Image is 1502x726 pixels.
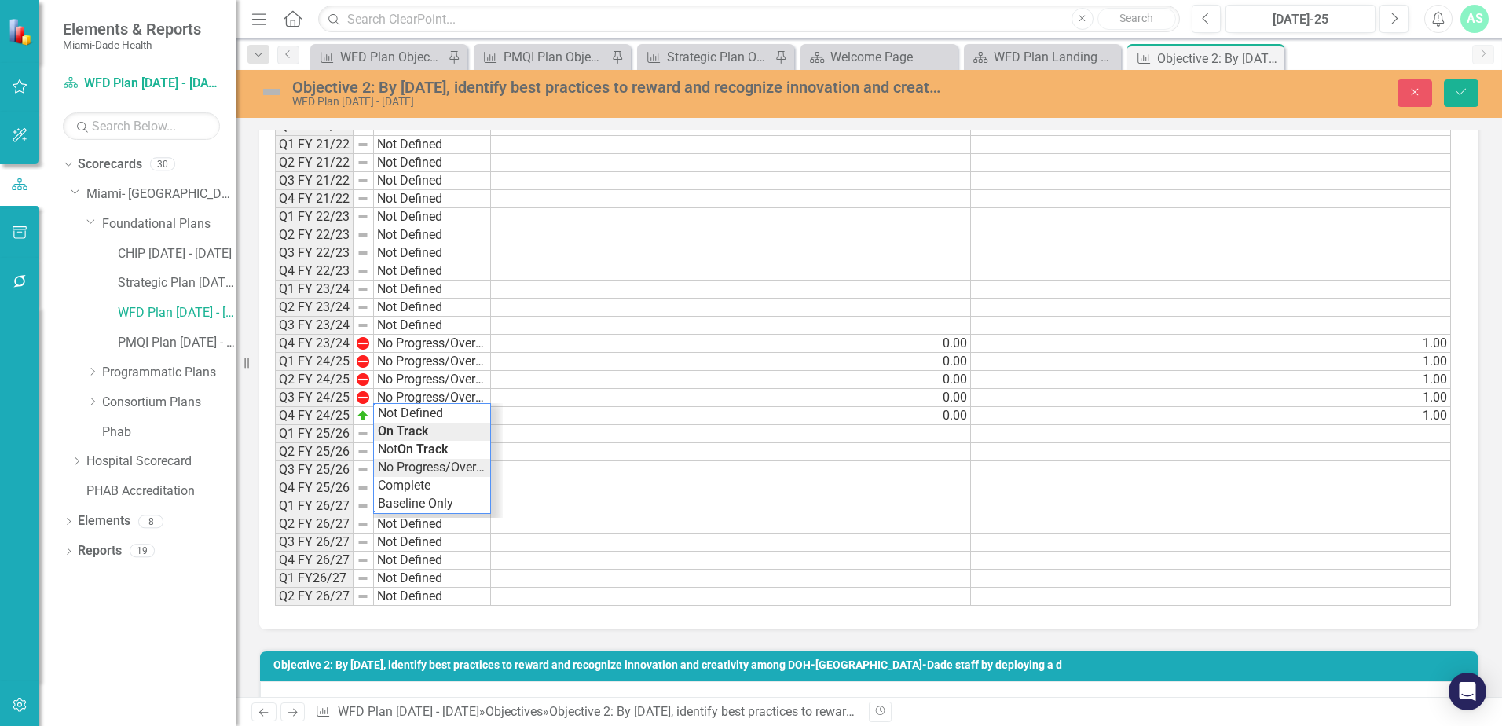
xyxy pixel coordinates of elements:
div: 19 [130,544,155,558]
div: PMQI Plan Objective Report - 6/25 [504,47,607,67]
div: WFD Plan Landing Page [994,47,1117,67]
img: A+fP1e7sxU4mAAAAAElFTkSuQmCC [357,337,369,350]
td: Not Defined [374,262,491,280]
td: Q2 FY 23/24 [275,299,354,317]
img: Not Defined [259,79,284,104]
td: Not Defined [374,280,491,299]
img: A+fP1e7sxU4mAAAAAElFTkSuQmCC [357,391,369,404]
td: 0.00 [491,353,971,371]
img: 8DAGhfEEPCf229AAAAAElFTkSuQmCC [357,572,369,585]
td: 0.00 [491,335,971,353]
td: Not Defined [374,404,490,423]
img: 8DAGhfEEPCf229AAAAAElFTkSuQmCC [357,301,369,313]
a: WFD Plan [DATE] - [DATE] [338,704,479,719]
div: Objective 2: By [DATE], identify best practices to reward and recognize innovation and creativity... [292,79,943,96]
button: AS [1460,5,1489,33]
div: WFD Plan [DATE] - [DATE] [292,96,943,108]
td: 1.00 [971,407,1451,425]
img: 8DAGhfEEPCf229AAAAAElFTkSuQmCC [357,247,369,259]
div: WFD Plan Objective Report - 6/25 [340,47,444,67]
span: Elements & Reports [63,20,201,38]
img: 8DAGhfEEPCf229AAAAAElFTkSuQmCC [357,192,369,205]
td: Q3 FY 21/22 [275,172,354,190]
td: Q1 FY26/27 [275,570,354,588]
td: Q4 FY 22/23 [275,262,354,280]
td: Not Defined [374,552,491,570]
td: No Progress/Overdue [374,459,490,477]
td: Not Defined [374,317,491,335]
td: Q2 FY 26/27 [275,588,354,606]
td: Not Defined [374,172,491,190]
td: Q3 FY 26/27 [275,533,354,552]
td: 1.00 [971,389,1451,407]
td: Complete [374,477,490,495]
td: Q2 FY 26/27 [275,515,354,533]
td: Not Defined [374,190,491,208]
td: Q4 FY 23/24 [275,335,354,353]
div: [DATE]-25 [1231,10,1370,29]
a: Programmatic Plans [102,364,236,382]
a: Consortium Plans [102,394,236,412]
a: Scorecards [78,156,142,174]
a: CHIP [DATE] - [DATE] [118,245,236,263]
td: Not Defined [374,208,491,226]
td: Not Defined [374,299,491,317]
td: 1.00 [971,335,1451,353]
a: WFD Plan Landing Page [968,47,1117,67]
input: Search Below... [63,112,220,140]
img: 8DAGhfEEPCf229AAAAAElFTkSuQmCC [357,445,369,458]
td: Q3 FY 25/26 [275,461,354,479]
img: 8DAGhfEEPCf229AAAAAElFTkSuQmCC [357,427,369,440]
button: Search [1097,8,1176,30]
img: 8DAGhfEEPCf229AAAAAElFTkSuQmCC [357,265,369,277]
td: Not Defined [374,570,491,588]
a: Strategic Plan Objective Report - 6/25 [641,47,771,67]
img: 8DAGhfEEPCf229AAAAAElFTkSuQmCC [357,174,369,187]
td: Q1 FY 25/26 [275,425,354,443]
td: Baseline Only [374,495,490,513]
img: zOikAAAAAElFTkSuQmCC [357,409,369,422]
span: Search [1119,12,1153,24]
a: WFD Plan [DATE] - [DATE] [118,304,236,322]
td: Not Defined [374,588,491,606]
td: 1.00 [971,353,1451,371]
img: 8DAGhfEEPCf229AAAAAElFTkSuQmCC [357,590,369,603]
td: Not Defined [374,515,491,533]
img: A+fP1e7sxU4mAAAAAElFTkSuQmCC [357,355,369,368]
a: Strategic Plan [DATE] - [DATE] [118,274,236,292]
h3: Objective 2: By [DATE], identify best practices to reward and recognize innovation and creativity... [273,659,1470,671]
a: Reports [78,542,122,560]
a: Foundational Plans [102,215,236,233]
input: Search ClearPoint... [318,5,1180,33]
td: Q1 FY 23/24 [275,280,354,299]
td: Q1 FY 21/22 [275,136,354,154]
td: No Progress/Overdue [374,389,491,407]
div: Open Intercom Messenger [1449,673,1486,710]
a: Welcome Page [804,47,954,67]
td: 0.00 [491,407,971,425]
a: WFD Plan [DATE] - [DATE] [63,75,220,93]
img: 8DAGhfEEPCf229AAAAAElFTkSuQmCC [357,518,369,530]
td: Q3 FY 22/23 [275,244,354,262]
img: 8DAGhfEEPCf229AAAAAElFTkSuQmCC [357,500,369,512]
td: Not [374,441,490,459]
a: Objectives [485,704,543,719]
td: Q3 FY 24/25 [275,389,354,407]
a: PHAB Accreditation [86,482,236,500]
td: Not Defined [374,154,491,172]
div: » » [315,703,857,721]
img: 8DAGhfEEPCf229AAAAAElFTkSuQmCC [357,156,369,169]
td: Not Defined [374,244,491,262]
div: 8 [138,515,163,528]
a: PMQI Plan Objective Report - 6/25 [478,47,607,67]
a: Elements [78,512,130,530]
td: No Progress/Overdue [374,371,491,389]
img: ClearPoint Strategy [8,18,35,46]
a: Miami- [GEOGRAPHIC_DATA] [86,185,236,203]
td: Not Defined [374,136,491,154]
a: WFD Plan Objective Report - 6/25 [314,47,444,67]
td: Q2 FY 22/23 [275,226,354,244]
strong: On Track [378,423,428,438]
div: Objective 2: By [DATE], identify best practices to reward and recognize innovation and creativity... [1157,49,1280,68]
